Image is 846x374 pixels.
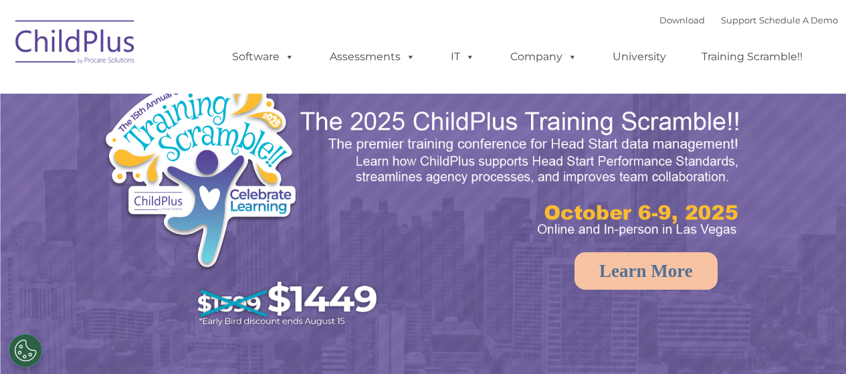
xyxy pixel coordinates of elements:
[659,15,838,25] font: |
[9,11,142,78] img: ChildPlus by Procare Solutions
[316,43,429,70] a: Assessments
[437,43,488,70] a: IT
[497,43,591,70] a: Company
[599,43,679,70] a: University
[9,334,42,367] button: Cookies Settings
[721,15,756,25] a: Support
[688,43,816,70] a: Training Scramble!!
[219,43,308,70] a: Software
[759,15,838,25] a: Schedule A Demo
[659,15,705,25] a: Download
[574,252,718,290] a: Learn More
